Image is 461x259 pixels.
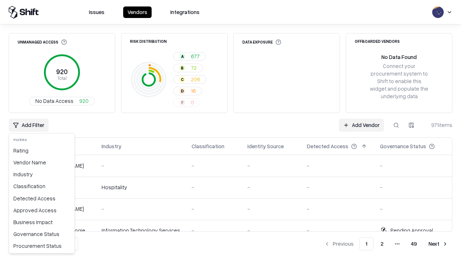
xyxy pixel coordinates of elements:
[10,145,73,156] div: Rating
[9,133,75,254] div: Add Filter
[10,216,73,228] div: Business Impact
[10,228,73,240] div: Governance Status
[10,156,73,168] div: Vendor Name
[10,204,73,216] div: Approved Access
[10,240,73,252] div: Procurement Status
[10,135,73,145] div: Filters
[10,180,73,192] div: Classification
[10,168,73,180] div: Industry
[10,192,73,204] div: Detected Access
